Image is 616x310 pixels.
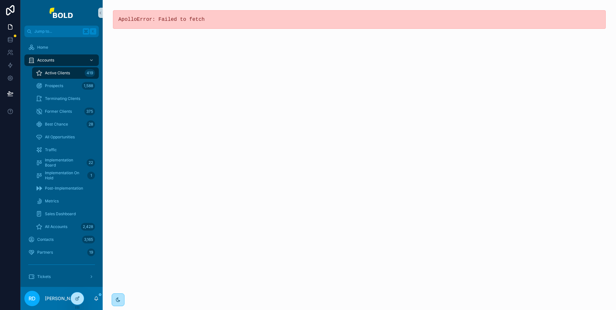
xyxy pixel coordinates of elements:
[82,236,95,243] div: 3,165
[45,170,85,181] span: Implementation On Hold
[37,237,54,242] span: Contacts
[32,144,99,156] a: Traffic
[24,234,99,245] a: Contacts3,165
[24,54,99,66] a: Accounts
[32,157,99,168] a: Implementation Board22
[82,82,95,90] div: 1,588
[90,29,96,34] span: K
[21,37,103,287] div: scrollable content
[37,250,53,255] span: Partners
[37,58,54,63] span: Accounts
[45,295,82,302] p: [PERSON_NAME]
[45,109,72,114] span: Former Clients
[32,106,99,117] a: Former Clients375
[45,224,67,229] span: All Accounts
[24,271,99,282] a: Tickets
[32,131,99,143] a: All Opportunities
[87,120,95,128] div: 28
[32,221,99,232] a: All Accounts2,428
[24,247,99,258] a: Partners19
[45,147,57,152] span: Traffic
[32,170,99,181] a: Implementation On Hold1
[32,67,99,79] a: Active Clients419
[49,8,74,18] img: App logo
[87,249,95,256] div: 19
[37,45,48,50] span: Home
[45,211,76,216] span: Sales Dashboard
[45,96,80,101] span: Terminating Clients
[87,172,95,179] div: 1
[81,223,95,231] div: 2,428
[45,199,59,204] span: Metrics
[45,122,68,127] span: Best Chance
[32,93,99,104] a: Terminating Clients
[32,118,99,130] a: Best Chance28
[32,208,99,220] a: Sales Dashboard
[45,70,70,76] span: Active Clients
[24,26,99,37] button: Jump to...K
[45,158,84,168] span: Implementation Board
[85,69,95,77] div: 419
[45,135,75,140] span: All Opportunities
[37,274,51,279] span: Tickets
[32,80,99,92] a: Prospects1,588
[45,186,83,191] span: Post-Implementation
[45,83,63,88] span: Prospects
[32,195,99,207] a: Metrics
[84,108,95,115] div: 375
[24,42,99,53] a: Home
[34,29,80,34] span: Jump to...
[118,16,600,23] pre: ApolloError: Failed to fetch
[32,183,99,194] a: Post-Implementation
[87,159,95,167] div: 22
[29,295,36,302] span: RD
